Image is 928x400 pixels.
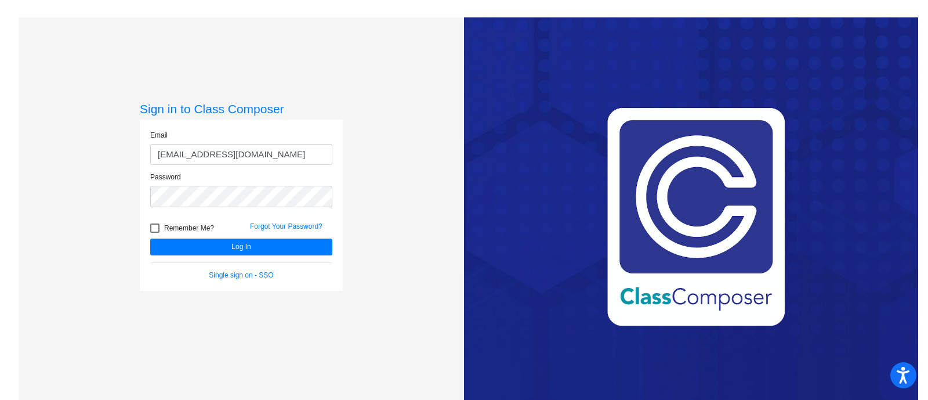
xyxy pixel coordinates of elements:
[150,130,168,140] label: Email
[150,172,181,182] label: Password
[209,271,273,279] a: Single sign on - SSO
[140,102,343,116] h3: Sign in to Class Composer
[150,239,332,255] button: Log In
[164,221,214,235] span: Remember Me?
[250,222,322,230] a: Forgot Your Password?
